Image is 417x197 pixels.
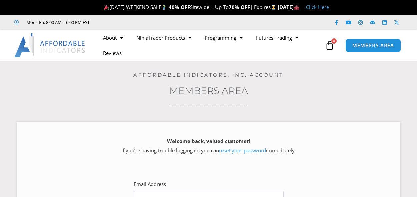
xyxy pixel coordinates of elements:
[278,4,299,10] strong: [DATE]
[96,30,130,45] a: About
[99,19,199,26] iframe: Customer reviews powered by Trustpilot
[28,137,389,155] p: If you’re having trouble logging in, you can immediately.
[104,5,109,10] img: 🎉
[133,72,284,78] a: Affordable Indicators, Inc. Account
[96,30,323,61] nav: Menu
[130,30,198,45] a: NinjaTrader Products
[271,5,276,10] img: ⌛
[315,36,344,55] a: 0
[162,5,167,10] img: 🏌️‍♂️
[306,4,329,10] a: Click Here
[169,4,190,10] strong: 40% OFF
[14,33,86,57] img: LogoAI | Affordable Indicators – NinjaTrader
[169,85,248,96] a: Members Area
[352,43,394,48] span: MEMBERS AREA
[96,45,128,61] a: Reviews
[249,30,305,45] a: Futures Trading
[294,5,299,10] img: 🏭
[229,4,250,10] strong: 70% OFF
[102,4,277,10] span: [DATE] WEEKEND SALE Sitewide + Up To | Expires
[25,18,90,26] span: Mon - Fri: 8:00 AM – 6:00 PM EST
[134,180,166,189] label: Email Address
[219,147,266,154] a: reset your password
[167,138,250,144] strong: Welcome back, valued customer!
[331,38,337,44] span: 0
[198,30,249,45] a: Programming
[345,39,401,52] a: MEMBERS AREA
